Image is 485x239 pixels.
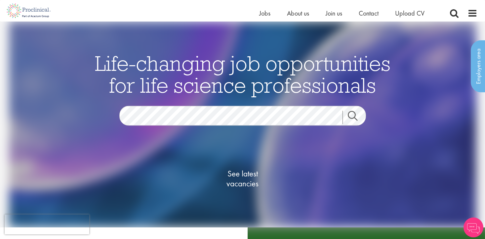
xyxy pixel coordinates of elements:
img: candidate home [9,22,476,227]
iframe: reCAPTCHA [5,215,89,234]
a: About us [287,9,309,18]
a: See latestvacancies [210,142,276,215]
span: See latest vacancies [210,169,276,189]
a: Contact [359,9,379,18]
a: Upload CV [395,9,424,18]
img: Chatbot [464,217,483,237]
a: Job search submit button [343,111,371,124]
a: Jobs [259,9,270,18]
a: Join us [326,9,342,18]
span: Life-changing job opportunities for life science professionals [95,50,390,98]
